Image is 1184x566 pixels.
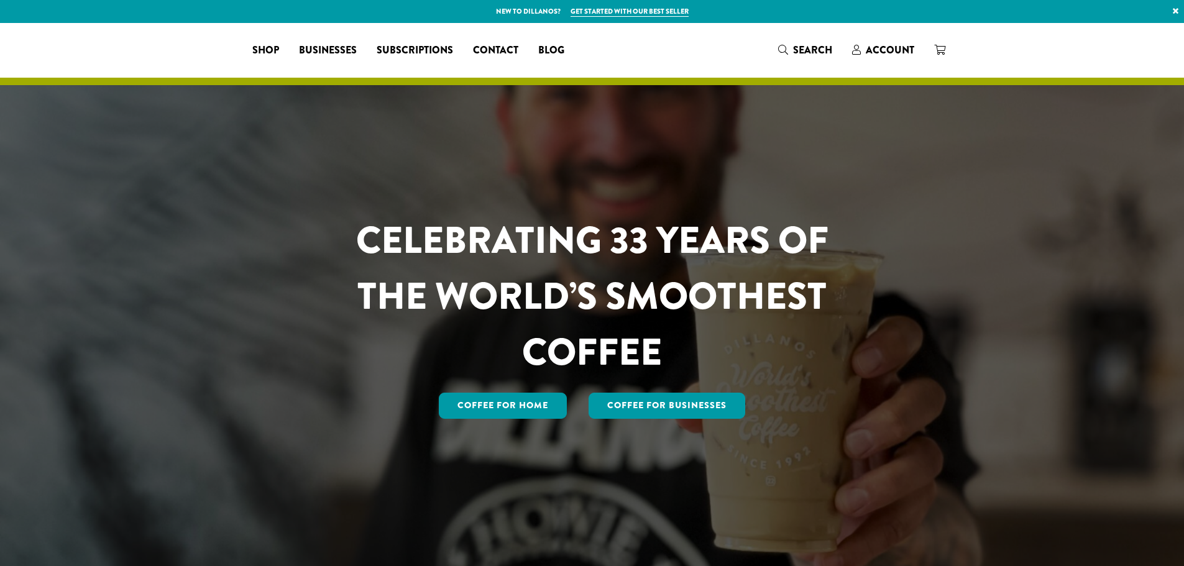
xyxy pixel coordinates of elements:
a: Coffee For Businesses [589,393,745,419]
span: Businesses [299,43,357,58]
span: Shop [252,43,279,58]
span: Account [866,43,914,57]
span: Subscriptions [377,43,453,58]
h1: CELEBRATING 33 YEARS OF THE WORLD’S SMOOTHEST COFFEE [319,212,865,380]
span: Contact [473,43,518,58]
span: Blog [538,43,564,58]
span: Search [793,43,832,57]
a: Coffee for Home [439,393,567,419]
a: Shop [242,40,289,60]
a: Get started with our best seller [571,6,689,17]
a: Search [768,40,842,60]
